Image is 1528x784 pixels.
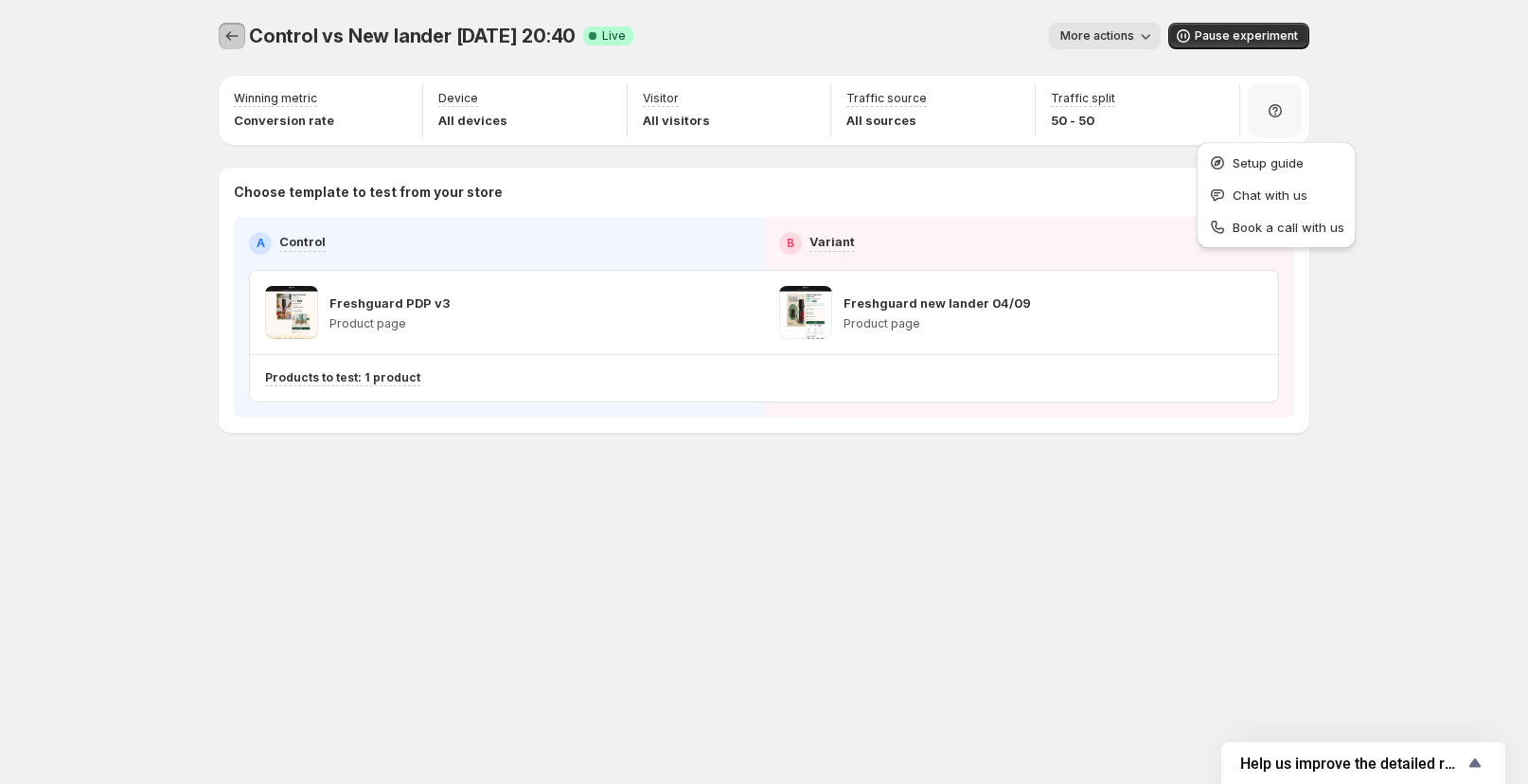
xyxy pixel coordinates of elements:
span: More actions [1060,28,1134,44]
button: Pause experiment [1168,23,1309,49]
span: Help us improve the detailed report for A/B campaigns [1240,755,1464,773]
p: All devices [438,111,507,130]
p: Choose template to test from your store [234,183,1294,202]
p: Conversion rate [234,111,334,130]
p: Traffic split [1051,91,1115,106]
p: Device [438,91,478,106]
span: Book a call with us [1233,220,1344,235]
span: Control vs New lander [DATE] 20:40 [249,25,576,47]
h2: A [257,236,265,251]
button: Show survey - Help us improve the detailed report for A/B campaigns [1240,752,1486,775]
span: Setup guide [1233,155,1304,170]
p: Product page [844,316,1031,331]
p: Freshguard PDP v3 [329,294,450,312]
span: Live [602,28,626,44]
p: All visitors [643,111,710,130]
p: Control [279,232,326,251]
span: Chat with us [1233,187,1307,203]
button: More actions [1049,23,1161,49]
p: Product page [329,316,450,331]
p: Freshguard new lander 04/09 [844,294,1031,312]
p: 50 - 50 [1051,111,1115,130]
img: Freshguard new lander 04/09 [779,286,832,339]
p: Winning metric [234,91,317,106]
span: Pause experiment [1195,28,1298,44]
button: Experiments [219,23,245,49]
h2: B [787,236,794,251]
p: Visitor [643,91,679,106]
p: Traffic source [846,91,927,106]
p: All sources [846,111,927,130]
p: Products to test: 1 product [265,370,420,385]
p: Variant [809,232,855,251]
img: Freshguard PDP v3 [265,286,318,339]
